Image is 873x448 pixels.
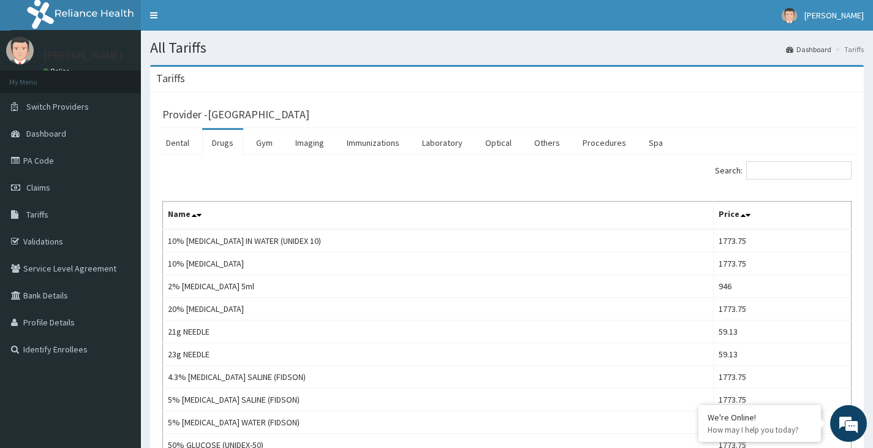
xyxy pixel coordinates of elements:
td: 23g NEEDLE [163,343,714,366]
input: Search: [746,161,852,180]
img: User Image [6,37,34,64]
td: 4.3% [MEDICAL_DATA] SALINE (FIDSON) [163,366,714,389]
a: Dental [156,130,199,156]
h1: All Tariffs [150,40,864,56]
td: 1773.75 [714,252,852,275]
label: Search: [715,161,852,180]
span: Dashboard [26,128,66,139]
th: Name [163,202,714,230]
span: Tariffs [26,209,48,220]
a: Laboratory [412,130,472,156]
a: Dashboard [786,44,831,55]
h3: Provider - [GEOGRAPHIC_DATA] [162,109,309,120]
p: [PERSON_NAME] [43,50,123,61]
td: 1773.75 [714,229,852,252]
a: Optical [475,130,521,156]
td: 2% [MEDICAL_DATA] 5ml [163,275,714,298]
td: 20% [MEDICAL_DATA] [163,298,714,321]
h3: Tariffs [156,73,185,84]
td: 1773.75 [714,298,852,321]
img: User Image [782,8,797,23]
span: Switch Providers [26,101,89,112]
td: 5% [MEDICAL_DATA] WATER (FIDSON) [163,411,714,434]
p: How may I help you today? [708,425,812,435]
a: Immunizations [337,130,409,156]
td: 10% [MEDICAL_DATA] [163,252,714,275]
td: 946 [714,275,852,298]
td: 59.13 [714,343,852,366]
th: Price [714,202,852,230]
a: Online [43,67,72,75]
a: Drugs [202,130,243,156]
td: 1773.75 [714,389,852,411]
td: 21g NEEDLE [163,321,714,343]
a: Others [524,130,570,156]
td: 59.13 [714,321,852,343]
span: Claims [26,182,50,193]
a: Procedures [573,130,636,156]
a: Spa [639,130,673,156]
td: 5% [MEDICAL_DATA] SALINE (FIDSON) [163,389,714,411]
a: Gym [246,130,282,156]
td: 10% [MEDICAL_DATA] IN WATER (UNIDEX 10) [163,229,714,252]
div: We're Online! [708,412,812,423]
span: [PERSON_NAME] [804,10,864,21]
td: 1773.75 [714,366,852,389]
a: Imaging [285,130,334,156]
li: Tariffs [833,44,864,55]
